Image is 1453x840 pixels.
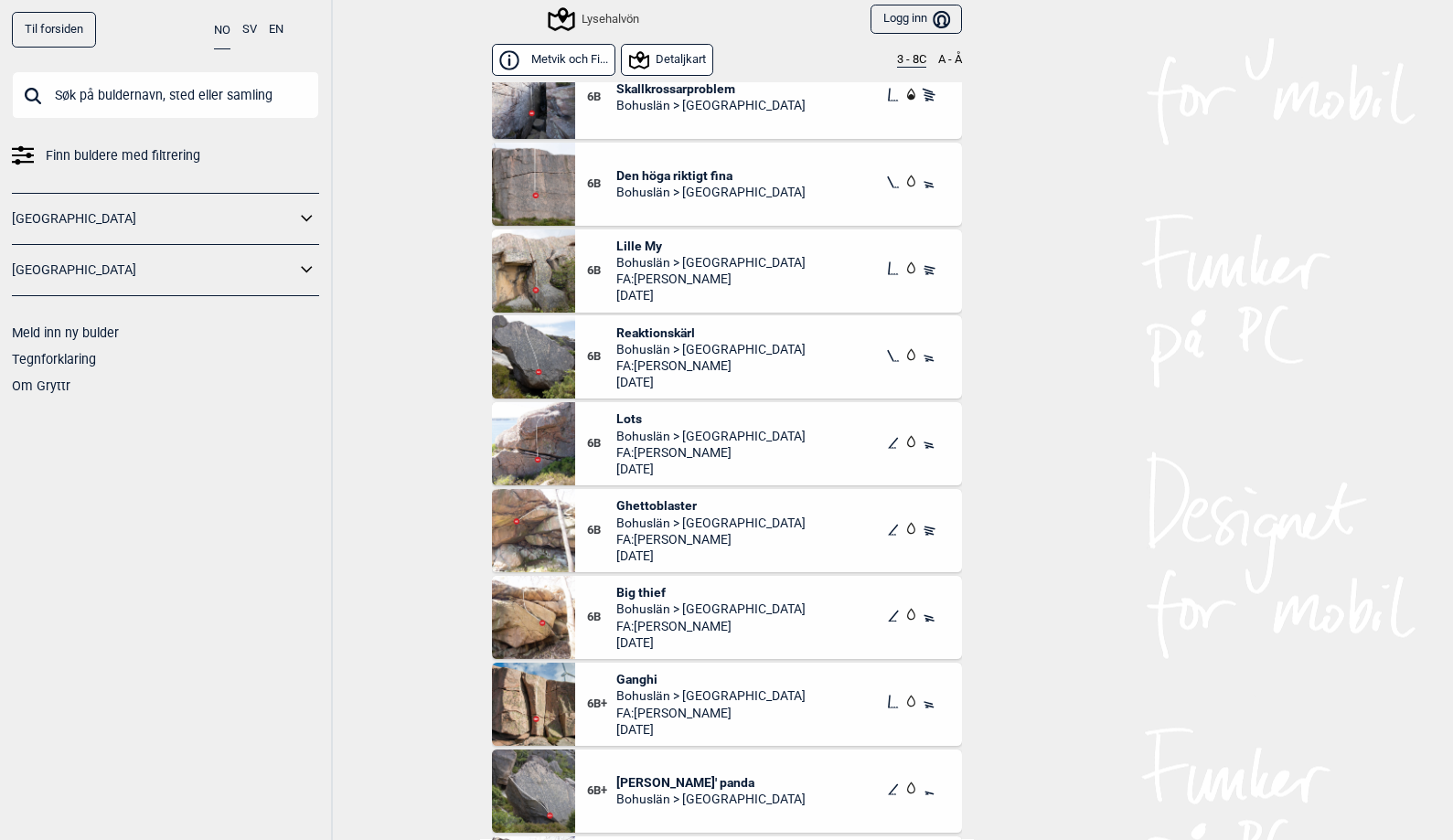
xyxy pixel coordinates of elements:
[492,143,575,226] img: Den hoga riktigt fina
[616,374,806,390] span: [DATE]
[587,263,617,279] span: 6B
[616,687,806,704] span: Bohuslän > [GEOGRAPHIC_DATA]
[242,12,257,48] button: SV
[587,783,617,799] span: 6B+
[616,705,806,721] span: FA: [PERSON_NAME]
[492,489,962,572] div: Ghettoblaster 2304036BGhettoblasterBohuslän > [GEOGRAPHIC_DATA]FA:[PERSON_NAME][DATE]
[587,436,617,452] span: 6B
[12,257,295,283] a: [GEOGRAPHIC_DATA]
[492,229,962,313] div: Lille my 2307296BLille MyBohuslän > [GEOGRAPHIC_DATA]FA:[PERSON_NAME][DATE]
[616,97,806,113] span: Bohuslän > [GEOGRAPHIC_DATA]
[587,176,617,192] span: 6B
[492,489,575,572] img: Ghettoblaster 230403
[12,352,96,367] a: Tegnforklaring
[492,402,962,485] div: Lots 2305086BLotsBohuslän > [GEOGRAPHIC_DATA]FA:[PERSON_NAME][DATE]
[616,721,806,738] span: [DATE]
[492,56,575,139] img: Skallkrossarproblem
[492,56,962,139] div: Skallkrossarproblem6BSkallkrossarproblemBohuslän > [GEOGRAPHIC_DATA]
[492,44,615,76] button: Metvik och Fi...
[214,12,230,49] button: NO
[616,444,806,461] span: FA: [PERSON_NAME]
[616,548,806,564] span: [DATE]
[269,12,283,48] button: EN
[492,576,575,659] img: Big thief 230403
[587,610,617,625] span: 6B
[938,53,962,68] button: A - Å
[616,791,806,807] span: Bohuslän > [GEOGRAPHIC_DATA]
[616,671,806,687] span: Ganghi
[616,461,806,477] span: [DATE]
[616,357,806,374] span: FA: [PERSON_NAME]
[12,71,319,119] input: Søk på buldernavn, sted eller samling
[616,324,806,341] span: Reaktionskärl
[492,576,962,659] div: Big thief 2304036BBig thiefBohuslän > [GEOGRAPHIC_DATA]FA:[PERSON_NAME][DATE]
[550,8,639,30] div: Lysehalvön
[492,663,962,746] div: Ganghi 2308046B+GanghiBohuslän > [GEOGRAPHIC_DATA]FA:[PERSON_NAME][DATE]
[46,143,200,169] span: Finn buldere med filtrering
[616,515,806,531] span: Bohuslän > [GEOGRAPHIC_DATA]
[871,5,961,35] button: Logg inn
[897,53,926,68] button: 3 - 8C
[616,238,806,254] span: Lille My
[492,315,962,399] div: Reaktionskarl6BReaktionskärlBohuslän > [GEOGRAPHIC_DATA]FA:[PERSON_NAME][DATE]
[587,523,617,538] span: 6B
[492,229,575,313] img: Lille my 230729
[587,696,617,712] span: 6B+
[616,341,806,357] span: Bohuslän > [GEOGRAPHIC_DATA]
[616,634,806,651] span: [DATE]
[616,531,806,548] span: FA: [PERSON_NAME]
[616,287,806,303] span: [DATE]
[492,750,962,833] div: Sancho panda 2207016B+[PERSON_NAME]' pandaBohuslän > [GEOGRAPHIC_DATA]
[616,601,806,617] span: Bohuslän > [GEOGRAPHIC_DATA]
[616,497,806,514] span: Ghettoblaster
[12,12,96,48] a: Til forsiden
[616,584,806,601] span: Big thief
[492,750,575,833] img: Sancho panda 220701
[492,402,575,485] img: Lots 230508
[492,315,575,399] img: Reaktionskarl
[616,774,806,791] span: [PERSON_NAME]' panda
[492,663,575,746] img: Ganghi 230804
[587,349,617,365] span: 6B
[12,378,70,393] a: Om Gryttr
[616,271,806,287] span: FA: [PERSON_NAME]
[616,428,806,444] span: Bohuslän > [GEOGRAPHIC_DATA]
[12,206,295,232] a: [GEOGRAPHIC_DATA]
[616,410,806,427] span: Lots
[621,44,713,76] button: Detaljkart
[616,618,806,634] span: FA: [PERSON_NAME]
[616,80,806,97] span: Skallkrossarproblem
[12,143,319,169] a: Finn buldere med filtrering
[12,325,119,340] a: Meld inn ny bulder
[616,167,806,184] span: Den höga riktigt fina
[492,143,962,226] div: Den hoga riktigt fina6BDen höga riktigt finaBohuslän > [GEOGRAPHIC_DATA]
[587,90,617,105] span: 6B
[616,254,806,271] span: Bohuslän > [GEOGRAPHIC_DATA]
[616,184,806,200] span: Bohuslän > [GEOGRAPHIC_DATA]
